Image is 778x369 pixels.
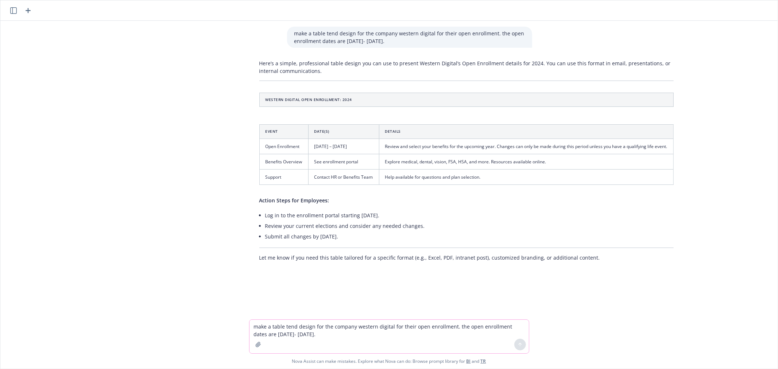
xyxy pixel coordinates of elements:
[314,129,330,134] span: Date(s)
[294,30,525,45] p: make a table tend design for the company western digital for their open enrollment. the open enro...
[259,169,308,184] td: Support
[308,139,379,154] td: [DATE] – [DATE]
[266,129,278,134] span: Event
[259,59,674,75] p: Here’s a simple, professional table design you can use to present Western Digital’s Open Enrollme...
[379,154,673,169] td: Explore medical, dental, vision, FSA, HSA, and more. Resources available online.
[259,139,308,154] td: Open Enrollment
[379,169,673,184] td: Help available for questions and plan selection.
[265,210,674,221] li: Log in to the enrollment portal starting [DATE].
[467,358,471,364] a: BI
[481,358,486,364] a: TR
[385,129,401,134] span: Details
[308,154,379,169] td: See enrollment portal
[379,139,673,154] td: Review and select your benefits for the upcoming year. Changes can only be made during this perio...
[265,231,674,242] li: Submit all changes by [DATE].
[308,169,379,184] td: Contact HR or Benefits Team
[259,254,674,261] p: Let me know if you need this table tailored for a specific format (e.g., Excel, PDF, intranet pos...
[292,354,486,369] span: Nova Assist can make mistakes. Explore what Nova can do: Browse prompt library for and
[259,197,329,204] span: Action Steps for Employees:
[265,221,674,231] li: Review your current elections and consider any needed changes.
[266,97,352,102] span: Western Digital Open Enrollment: 2024
[259,154,308,169] td: Benefits Overview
